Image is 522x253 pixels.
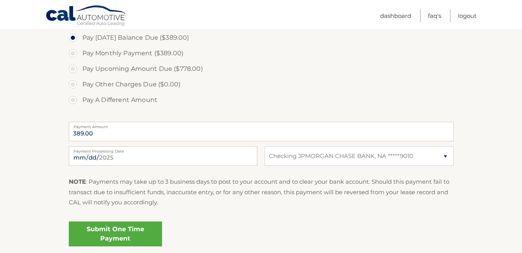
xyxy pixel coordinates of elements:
[69,177,454,207] p: : Payments may take up to 3 business days to post to your account and to clear your bank account....
[69,122,454,141] input: Payment Amount
[69,122,454,128] label: Payment Amount
[69,92,454,108] label: Pay A Different Amount
[69,146,257,153] label: Payment Processing Date
[69,46,454,61] label: Pay Monthly Payment ($389.00)
[458,9,477,22] a: Logout
[69,178,86,185] strong: NOTE
[69,30,454,46] label: Pay [DATE] Balance Due ($389.00)
[380,9,411,22] a: Dashboard
[428,9,441,22] a: FAQ's
[69,77,454,92] label: Pay Other Charges Due ($0.00)
[69,146,257,166] input: Payment Date
[69,221,162,246] a: Submit One Time Payment
[69,61,454,77] label: Pay Upcoming Amount Due ($778.00)
[45,5,127,28] a: Cal Automotive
